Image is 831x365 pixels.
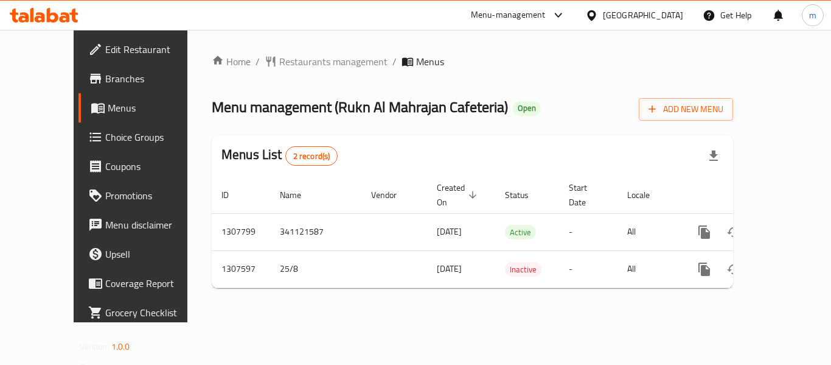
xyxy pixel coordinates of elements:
td: - [559,213,617,250]
td: 341121587 [270,213,361,250]
span: Menu disclaimer [105,218,203,232]
span: Coupons [105,159,203,174]
span: Grocery Checklist [105,305,203,320]
a: Coupons [78,152,212,181]
span: Locale [627,188,666,202]
a: Promotions [78,181,212,210]
li: / [392,54,397,69]
div: Menu-management [471,8,546,23]
button: Add New Menu [639,98,733,121]
table: enhanced table [212,177,816,288]
a: Restaurants management [265,54,388,69]
button: more [690,255,719,284]
a: Choice Groups [78,122,212,152]
div: Total records count [285,146,338,166]
a: Branches [78,64,212,93]
div: Open [513,101,541,116]
h2: Menus List [221,146,338,166]
span: Coverage Report [105,276,203,291]
a: Menus [78,93,212,122]
td: All [617,213,680,250]
td: - [559,250,617,288]
nav: breadcrumb [212,54,733,69]
span: Start Date [569,180,603,210]
span: 1.0.0 [111,339,130,355]
button: Change Status [719,255,748,284]
span: Promotions [105,188,203,203]
span: Menus [108,101,203,115]
th: Actions [680,177,816,214]
span: Vendor [371,188,412,202]
span: ID [221,188,245,202]
span: m [809,9,816,22]
span: Inactive [505,263,541,277]
span: Version: [80,339,110,355]
span: [DATE] [437,224,462,239]
span: Menus [416,54,444,69]
span: Created On [437,180,481,210]
td: 1307799 [212,213,270,250]
span: Menu management ( Rukn Al Mahrajan Cafeteria ) [212,93,508,121]
button: more [690,218,719,247]
span: Status [505,188,544,202]
span: 2 record(s) [286,151,338,162]
a: Coverage Report [78,269,212,298]
a: Edit Restaurant [78,35,212,64]
span: Open [513,103,541,113]
span: Edit Restaurant [105,42,203,57]
td: All [617,250,680,288]
a: Grocery Checklist [78,298,212,327]
a: Upsell [78,239,212,269]
span: Choice Groups [105,130,203,144]
a: Menu disclaimer [78,210,212,239]
li: / [256,54,260,69]
span: Upsell [105,247,203,261]
td: 1307597 [212,250,270,288]
a: Home [212,54,251,69]
div: [GEOGRAPHIC_DATA] [603,9,683,22]
button: Change Status [719,218,748,247]
span: Branches [105,71,203,86]
span: [DATE] [437,261,462,277]
span: Name [280,188,317,202]
td: 25/8 [270,250,361,288]
span: Restaurants management [279,54,388,69]
span: Active [505,225,536,239]
span: Add New Menu [648,102,723,117]
div: Export file [699,141,728,171]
